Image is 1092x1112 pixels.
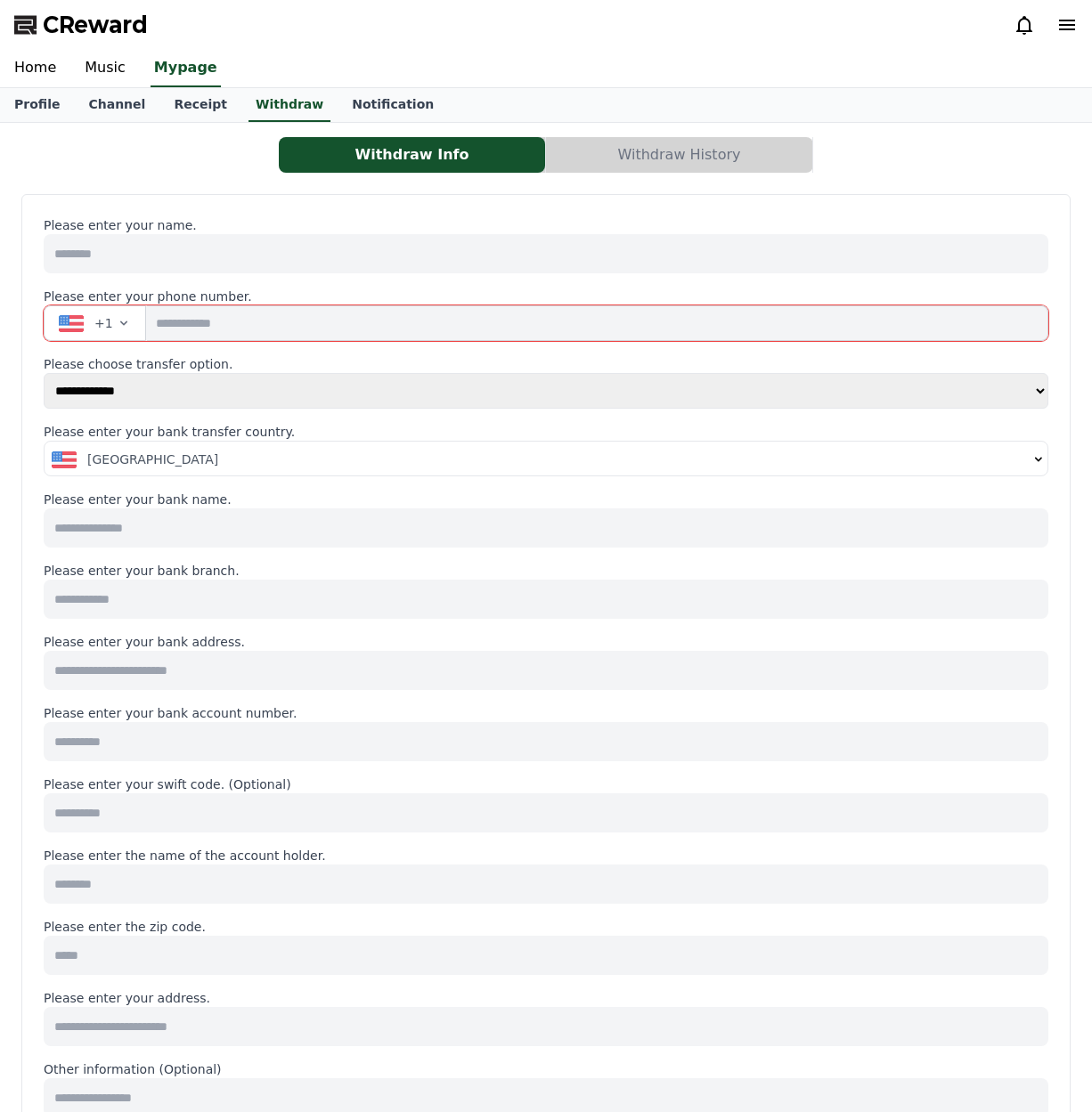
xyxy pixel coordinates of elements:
[74,88,159,122] a: Channel
[87,450,218,468] span: [GEOGRAPHIC_DATA]
[43,11,148,39] span: CReward
[94,314,113,332] span: +1
[44,491,1048,508] p: Please enter your bank name.
[14,11,148,39] a: CReward
[44,847,1048,864] p: Please enter the name of the account holder.
[44,423,1048,441] p: Please enter your bank transfer country.
[44,562,1048,580] p: Please enter your bank branch.
[546,137,812,173] button: Withdraw History
[338,88,448,122] a: Notification
[279,137,545,173] button: Withdraw Info
[44,633,1048,651] p: Please enter your bank address.
[44,216,1048,234] p: Please enter your name.
[44,288,1048,305] p: Please enter your phone number.
[279,137,546,173] a: Withdraw Info
[44,355,1048,373] p: Please choose transfer option.
[44,704,1048,722] p: Please enter your bank account number.
[44,989,1048,1007] p: Please enter your address.
[159,88,241,122] a: Receipt
[546,137,813,173] a: Withdraw History
[249,88,330,122] a: Withdraw
[44,775,1048,793] p: Please enter your swift code. (Optional)
[44,1060,1048,1078] p: Other information (Optional)
[70,50,140,87] a: Music
[151,50,221,87] a: Mypage
[44,918,1048,936] p: Please enter the zip code.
